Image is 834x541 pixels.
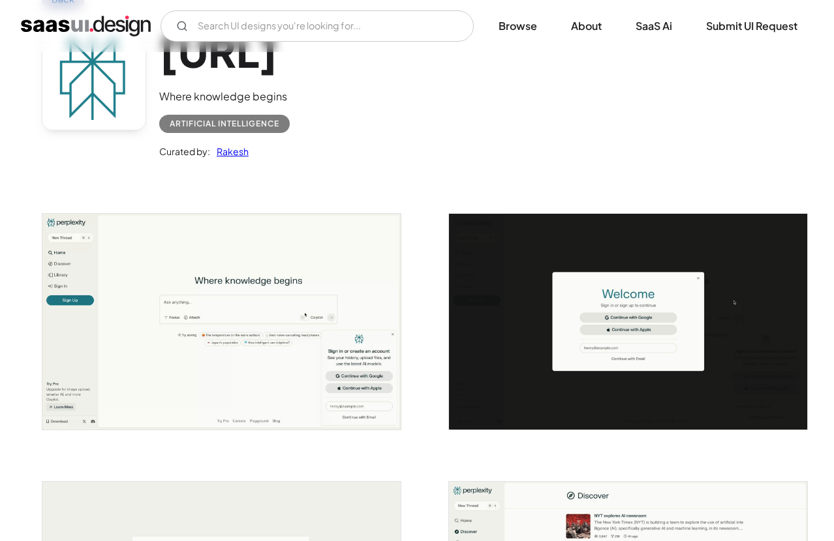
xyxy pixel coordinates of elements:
h1: [URL] [159,26,290,76]
input: Search UI designs you're looking for... [161,10,474,42]
a: Rakesh [210,143,249,159]
a: Browse [483,12,553,40]
a: SaaS Ai [620,12,688,40]
img: 65b9d3bdf19451c686cb9749_perplexity%20home%20page.jpg [42,214,401,429]
a: Submit UI Request [690,12,813,40]
a: About [555,12,617,40]
div: Curated by: [159,143,210,159]
form: Email Form [161,10,474,42]
a: open lightbox [449,214,807,429]
div: Artificial Intelligence [170,116,279,132]
img: 65b9d3bd40d97bb4e9ee2fbe_perplexity%20sign%20in.jpg [449,214,807,429]
a: home [21,16,151,37]
div: Where knowledge begins [159,89,290,104]
a: open lightbox [42,214,401,429]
